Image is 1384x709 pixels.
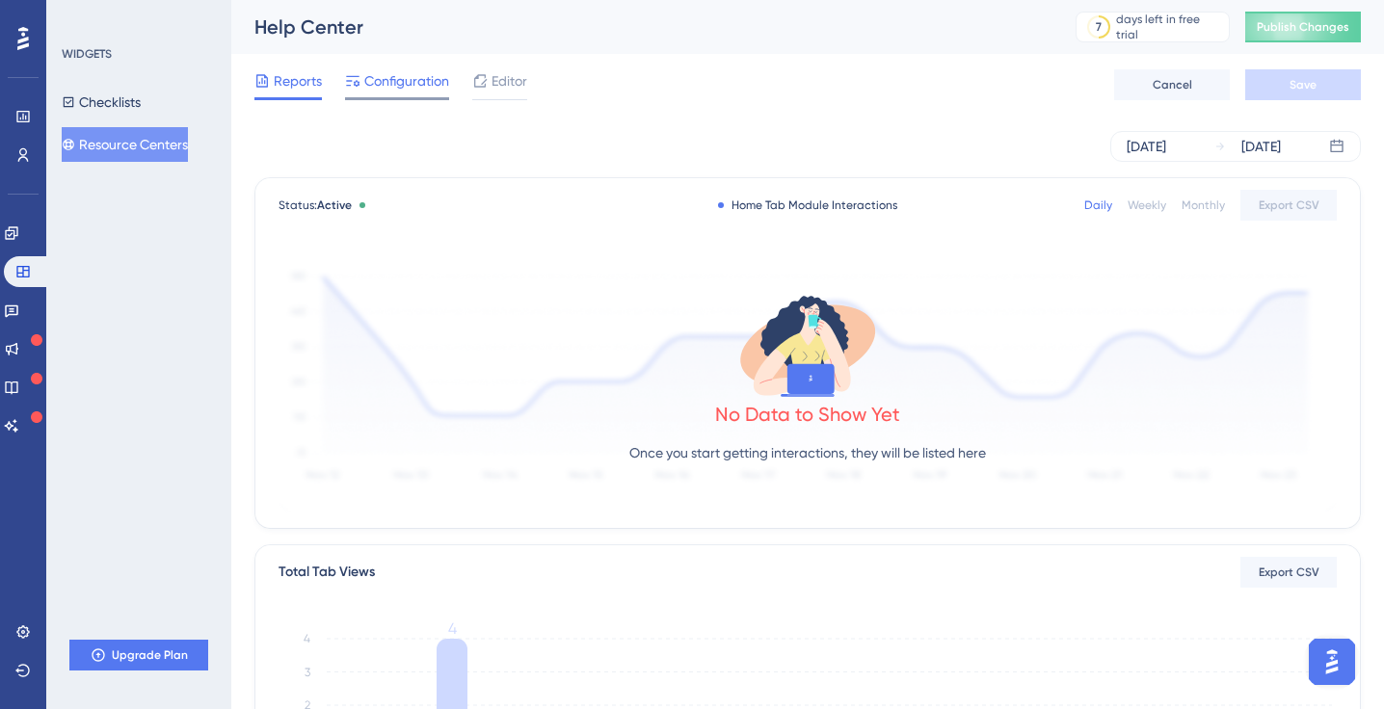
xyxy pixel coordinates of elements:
[279,197,352,213] span: Status:
[1245,12,1361,42] button: Publish Changes
[1127,135,1166,158] div: [DATE]
[1290,77,1317,92] span: Save
[629,441,986,464] p: Once you start getting interactions, they will be listed here
[1128,197,1166,213] div: Weekly
[1153,77,1192,92] span: Cancel
[1182,197,1225,213] div: Monthly
[1114,69,1230,100] button: Cancel
[1096,19,1102,35] div: 7
[62,85,141,119] button: Checklists
[364,69,449,92] span: Configuration
[715,401,900,428] div: No Data to Show Yet
[1245,69,1361,100] button: Save
[69,640,208,670] button: Upgrade Plan
[62,127,188,162] button: Resource Centers
[1257,19,1349,35] span: Publish Changes
[274,69,322,92] span: Reports
[305,666,310,679] tspan: 3
[254,13,1027,40] div: Help Center
[317,198,352,212] span: Active
[1084,197,1112,213] div: Daily
[448,619,457,638] tspan: 4
[279,561,375,584] div: Total Tab Views
[112,647,188,663] span: Upgrade Plan
[1240,557,1337,588] button: Export CSV
[1241,135,1281,158] div: [DATE]
[1259,565,1319,580] span: Export CSV
[1240,190,1337,221] button: Export CSV
[62,46,112,62] div: WIDGETS
[718,197,897,213] div: Home Tab Module Interactions
[1259,197,1319,213] span: Export CSV
[1116,12,1223,42] div: days left in free trial
[1303,633,1361,691] iframe: UserGuiding AI Assistant Launcher
[492,69,527,92] span: Editor
[304,632,310,645] tspan: 4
